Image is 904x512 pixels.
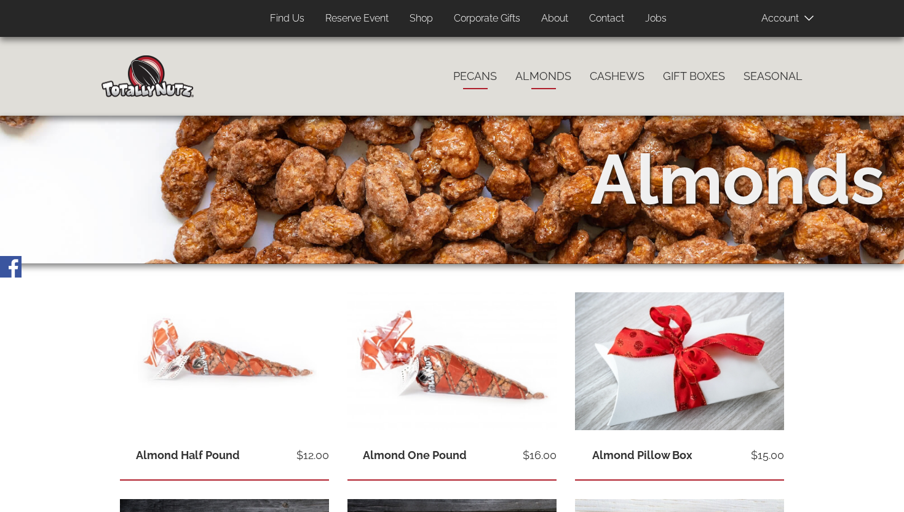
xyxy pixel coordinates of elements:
[590,130,884,229] div: Almonds
[636,7,676,31] a: Jobs
[734,63,812,89] a: Seasonal
[654,63,734,89] a: Gift Boxes
[506,63,581,89] a: Almonds
[363,449,467,462] a: Almond One Pound
[580,7,633,31] a: Contact
[101,55,194,97] img: Home
[592,449,692,462] a: Almond Pillow Box
[445,7,529,31] a: Corporate Gifts
[581,63,654,89] a: Cashews
[120,292,329,430] img: half pound of cinnamon-sugar glazed almonds inside a red and clear Totally Nutz poly bag
[261,7,314,31] a: Find Us
[347,292,557,430] img: one pound of cinnamon-sugar glazed almonds inside a red and clear Totally Nutz poly bag
[316,7,398,31] a: Reserve Event
[400,7,442,31] a: Shop
[532,7,577,31] a: About
[444,63,506,89] a: Pecans
[575,292,784,432] img: Almonds, cinnamon glazed almonds, gift, nuts, gift box, pillow box, client gift, holiday gift, to...
[136,449,240,462] a: Almond Half Pound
